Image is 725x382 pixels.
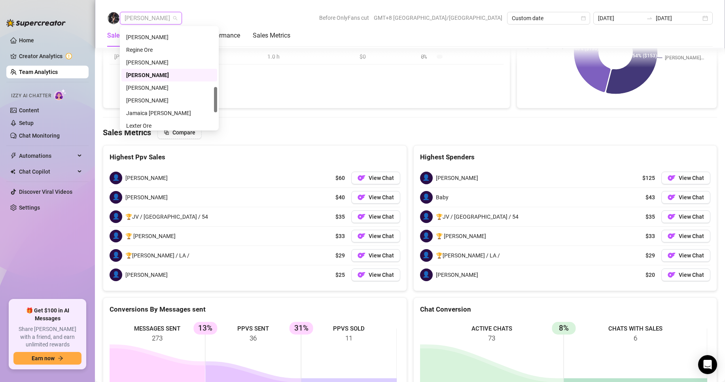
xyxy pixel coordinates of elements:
img: OF [358,213,365,221]
button: OFView Chat [661,249,710,262]
span: View Chat [369,233,394,239]
button: OFView Chat [351,210,400,223]
div: [PERSON_NAME] [126,83,212,92]
span: Earn now [32,355,55,361]
a: OFView Chat [661,230,710,242]
span: $20 [645,270,655,279]
img: OF [358,232,365,240]
span: 🏆 [PERSON_NAME] [436,232,486,240]
button: OFView Chat [661,269,710,281]
div: [PERSON_NAME] [126,58,212,67]
span: View Chat [679,272,704,278]
span: [PERSON_NAME] [436,174,478,182]
td: $0 [355,49,416,64]
span: 👤 [420,191,433,204]
img: OF [668,252,676,259]
div: [PERSON_NAME] [126,96,212,105]
span: Arianna Aguilar [125,12,177,24]
a: Settings [19,204,40,211]
span: Share [PERSON_NAME] with a friend, and earn unlimited rewards [13,325,81,349]
button: OFView Chat [351,269,400,281]
button: OFView Chat [351,230,400,242]
span: Baby [436,193,449,202]
span: Chat Copilot [19,165,75,178]
button: OFView Chat [351,191,400,204]
a: Discover Viral Videos [19,189,72,195]
span: 👤 [110,230,122,242]
span: GMT+8 [GEOGRAPHIC_DATA]/[GEOGRAPHIC_DATA] [374,12,502,24]
td: $0 [182,49,262,64]
span: $43 [645,193,655,202]
span: thunderbolt [10,153,17,159]
a: Chat Monitoring [19,132,60,139]
img: OF [358,271,365,279]
div: Ken Sy [121,81,217,94]
img: OF [358,252,365,259]
a: Home [19,37,34,43]
span: View Chat [679,194,704,200]
span: Izzy AI Chatter [11,92,51,100]
span: 👤 [420,230,433,242]
button: Earn nowarrow-right [13,352,81,365]
span: View Chat [369,175,394,181]
a: Setup [19,120,34,126]
span: 0 % [421,52,433,61]
span: 👤 [110,269,122,281]
img: Chat Copilot [10,169,15,174]
span: View Chat [679,175,704,181]
a: OFView Chat [351,249,400,262]
div: Janela Dela Pena [121,94,217,107]
span: $29 [335,251,345,260]
button: OFView Chat [351,172,400,184]
span: Before OnlyFans cut [319,12,369,24]
div: [PERSON_NAME] [126,71,212,79]
img: Arianna Aguilar [108,12,119,24]
div: Performance [204,31,240,40]
span: 👤 [110,210,122,223]
span: $29 [645,251,655,260]
span: [PERSON_NAME] [125,174,168,182]
img: logo-BBDzfeDw.svg [6,19,66,27]
span: to [646,15,653,21]
span: $60 [335,174,345,182]
button: OFView Chat [661,172,710,184]
span: 🏆JV / [GEOGRAPHIC_DATA] / 54 [436,212,519,221]
img: OF [668,213,676,221]
div: Jamaica [PERSON_NAME] [126,109,212,117]
div: Chat Conversion [420,304,711,315]
img: OF [668,271,676,279]
img: OF [358,174,365,182]
span: $35 [335,212,345,221]
span: Automations [19,149,75,162]
div: Arianna Aguilar [121,69,217,81]
span: View Chat [369,194,394,200]
span: 🎁 Get $100 in AI Messages [13,307,81,322]
div: Highest Ppv Sales [110,152,400,163]
input: Start date [598,14,643,23]
div: Sales Metrics [253,31,290,40]
span: [PERSON_NAME] [125,193,168,202]
div: Lexter Ore [121,119,217,132]
span: [PERSON_NAME] [436,270,478,279]
div: Sales [107,31,123,40]
span: 👤 [420,269,433,281]
span: 👤 [110,249,122,262]
div: Lexter Ore [126,121,212,130]
span: 🏆[PERSON_NAME] / LA / [436,251,500,260]
button: OFView Chat [661,191,710,204]
span: $125 [642,174,655,182]
div: Regine Ore [121,43,217,56]
div: Regine Ore [126,45,212,54]
span: swap-right [646,15,653,21]
span: View Chat [369,214,394,220]
span: View Chat [679,252,704,259]
span: arrow-right [58,356,63,361]
div: Jamaica Hurtado [121,107,217,119]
